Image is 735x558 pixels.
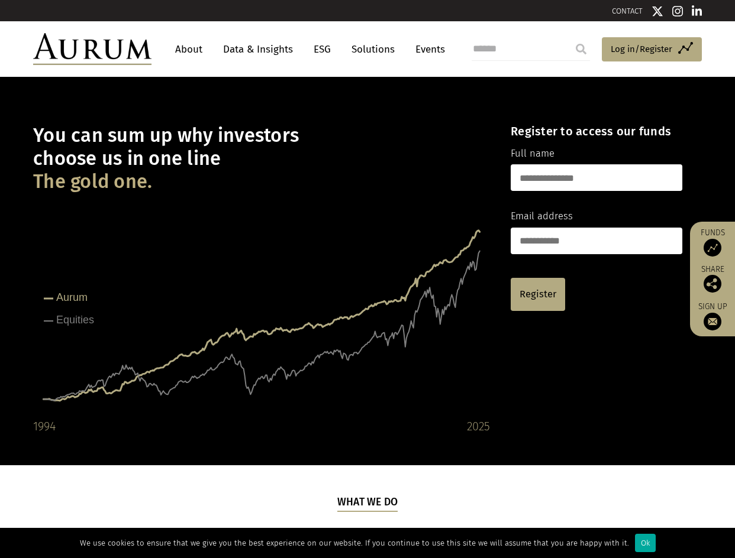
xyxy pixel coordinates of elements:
img: Instagram icon [672,5,683,17]
a: Events [410,38,445,60]
img: Aurum [33,33,151,65]
label: Email address [511,209,573,224]
img: Linkedin icon [692,5,702,17]
a: Solutions [346,38,401,60]
span: Log in/Register [611,42,672,56]
a: About [169,38,208,60]
input: Submit [569,37,593,61]
span: The gold one. [33,170,152,193]
img: Access Funds [704,239,721,257]
tspan: Aurum [56,291,88,303]
a: ESG [308,38,337,60]
img: Share this post [704,275,721,293]
h4: Register to access our funds [511,124,682,138]
a: Sign up [696,301,729,330]
div: Share [696,265,729,293]
img: Twitter icon [652,5,663,17]
a: Register [511,278,565,311]
a: CONTACT [612,7,643,15]
h5: What we do [337,495,398,511]
div: Ok [635,534,656,552]
a: Data & Insights [217,38,299,60]
tspan: Equities [56,314,94,326]
label: Full name [511,146,555,161]
img: Sign up to our newsletter [704,313,721,330]
a: Funds [696,228,729,257]
a: Log in/Register [602,37,702,62]
div: 1994 [33,417,56,436]
div: 2025 [467,417,490,436]
h1: You can sum up why investors choose us in one line [33,124,490,193]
